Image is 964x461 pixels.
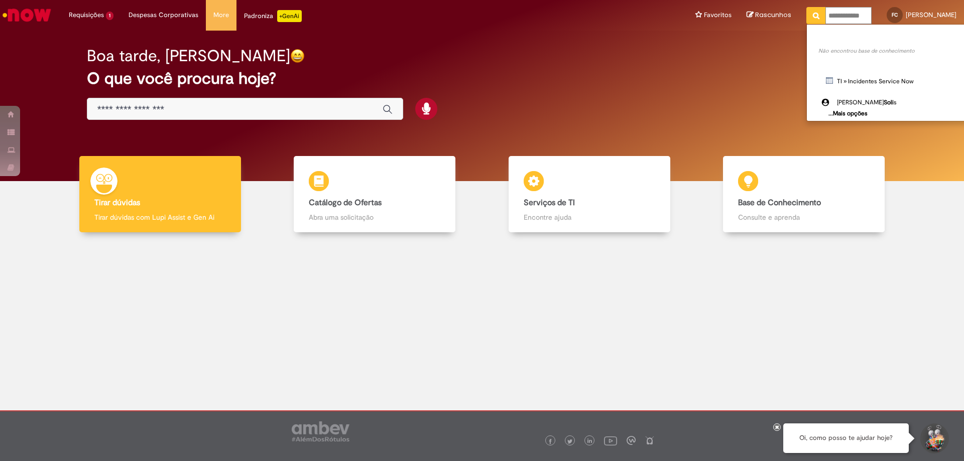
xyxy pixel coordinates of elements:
[567,439,572,444] img: logo_footer_twitter.png
[309,198,382,208] b: Catálogo de Ofertas
[828,109,868,117] b: ...Mais opções
[738,198,821,208] b: Base de Conhecimento
[919,423,949,453] button: Iniciar Conversa de Suporte
[524,198,575,208] b: Serviços de TI
[747,11,791,20] a: Rascunhos
[604,434,617,447] img: logo_footer_youtube.png
[87,70,878,87] h2: O que você procura hoje?
[806,7,826,24] button: Pesquisar
[94,198,140,208] b: Tirar dúvidas
[906,11,956,19] span: [PERSON_NAME]
[268,156,483,233] a: Catálogo de Ofertas Abra uma solicitação
[587,438,592,444] img: logo_footer_linkedin.png
[524,212,655,222] p: Encontre ajuda
[808,28,867,37] b: Reportar problema
[290,49,305,63] img: happy-face.png
[892,12,898,18] span: FC
[808,87,849,96] b: Comunidade
[244,10,302,22] div: Padroniza
[277,10,302,22] p: +GenAi
[645,436,654,445] img: logo_footer_naosei.png
[1,5,53,25] img: ServiceNow
[87,47,290,65] h2: Boa tarde, [PERSON_NAME]
[213,10,229,20] span: More
[106,12,113,20] span: 1
[309,212,440,222] p: Abra uma solicitação
[704,10,732,20] span: Favoritos
[129,10,198,20] span: Despesas Corporativas
[755,10,791,20] span: Rascunhos
[627,436,636,445] img: logo_footer_workplace.png
[837,77,914,85] span: TI » Incidentes Service Now
[94,212,226,222] p: Tirar dúvidas com Lupi Assist e Gen Ai
[808,66,836,75] b: Catálogo
[738,212,870,222] p: Consulte e aprenda
[292,421,349,441] img: logo_footer_ambev_rotulo_gray.png
[548,439,553,444] img: logo_footer_facebook.png
[697,156,912,233] a: Base de Conhecimento Consulte e aprenda
[837,98,897,106] span: [PERSON_NAME] s
[53,156,268,233] a: Tirar dúvidas Tirar dúvidas com Lupi Assist e Gen Ai
[783,423,909,453] div: Oi, como posso te ajudar hoje?
[884,98,894,106] strong: Soli
[482,156,697,233] a: Serviços de TI Encontre ajuda
[808,38,830,47] b: Artigos
[69,10,104,20] span: Requisições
